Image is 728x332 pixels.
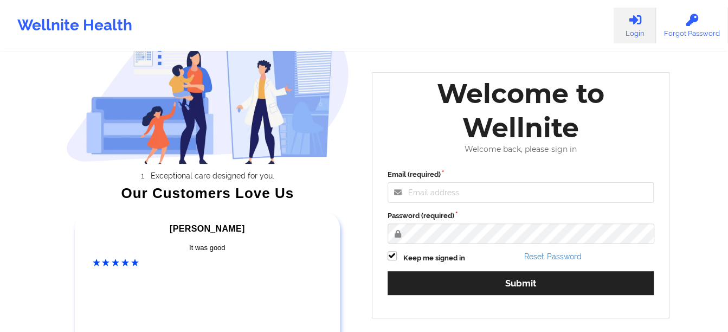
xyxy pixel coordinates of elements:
[66,188,349,199] div: Our Customers Love Us
[388,271,654,295] button: Submit
[380,76,662,145] div: Welcome to Wellnite
[93,242,323,253] div: It was good
[403,253,465,264] label: Keep me signed in
[380,145,662,154] div: Welcome back, please sign in
[524,252,581,261] a: Reset Password
[66,10,349,164] img: wellnite-auth-hero_200.c722682e.png
[388,182,654,203] input: Email address
[388,169,654,180] label: Email (required)
[170,224,244,233] span: [PERSON_NAME]
[388,210,654,221] label: Password (required)
[614,8,656,43] a: Login
[76,171,349,180] li: Exceptional care designed for you.
[656,8,728,43] a: Forgot Password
